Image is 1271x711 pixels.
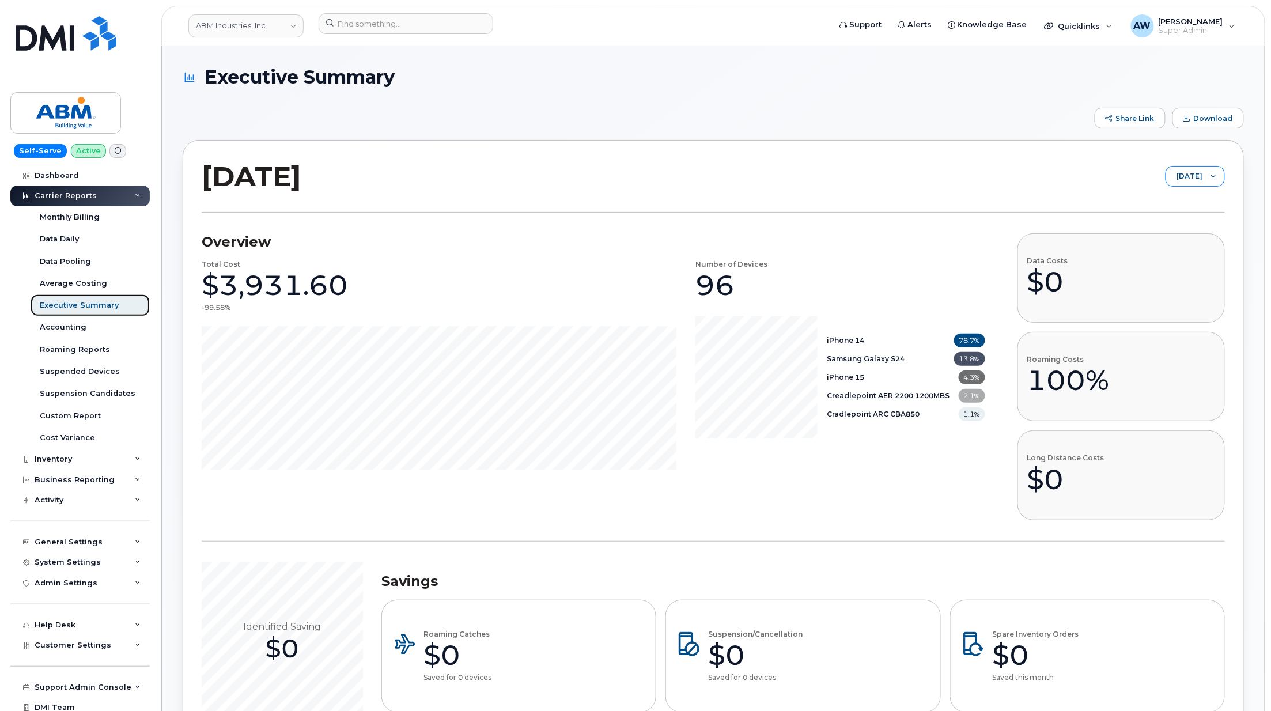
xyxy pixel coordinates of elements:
div: $0 [993,638,1079,672]
div: 96 [695,268,735,302]
b: iPhone 15 [827,373,864,381]
b: Creadlepoint AER 2200 1200MBS [827,391,950,400]
span: 13.8% [954,352,985,366]
h4: Number of Devices [695,260,767,268]
h4: Spare Inventory Orders [993,630,1079,638]
h3: Overview [202,233,985,251]
div: $0 [1027,462,1104,497]
span: 78.7% [954,334,985,347]
span: $0 [266,633,300,664]
h4: Total Cost [202,260,240,268]
h4: Long Distance Costs [1027,454,1104,462]
h4: Suspension/Cancellation [708,630,803,638]
h2: [DATE] [202,159,301,194]
b: Samsung Galaxy S24 [827,354,905,363]
div: $3,931.60 [202,268,348,302]
p: Saved for 0 devices [708,672,803,682]
div: 100% [1027,363,1110,398]
h4: Roaming Catches [423,630,491,638]
b: Cradlepoint ARC CBA850 [827,410,920,418]
button: Share Link [1095,108,1166,128]
span: Share Link [1116,114,1155,123]
h4: Data Costs [1027,257,1068,264]
div: -99.58% [202,302,230,312]
span: Identified Saving [244,621,321,633]
span: 2.1% [959,389,985,403]
span: August 2025 [1166,167,1202,187]
p: Saved for 0 devices [423,672,491,682]
span: Executive Summary [205,67,395,87]
p: Saved this month [993,672,1079,682]
b: iPhone 14 [827,336,864,345]
div: $0 [708,638,803,672]
h3: Savings [381,573,1225,590]
span: 4.3% [959,370,985,384]
h4: Roaming Costs [1027,355,1110,363]
button: Download [1172,108,1244,128]
span: 1.1% [959,407,985,421]
span: Download [1194,114,1233,123]
div: $0 [1027,264,1068,299]
div: $0 [423,638,491,672]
